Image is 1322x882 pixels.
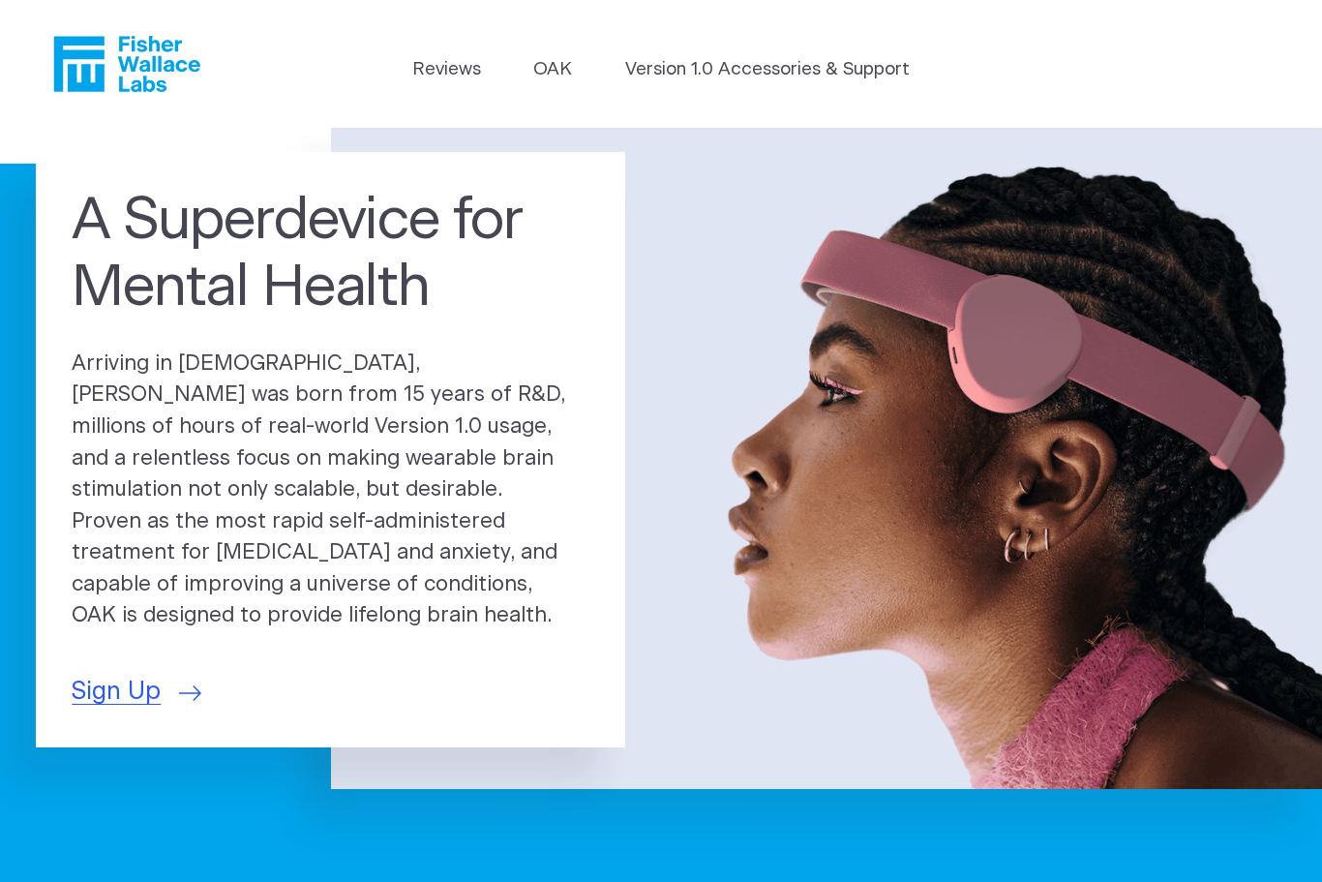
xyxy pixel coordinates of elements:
p: Arriving in [DEMOGRAPHIC_DATA], [PERSON_NAME] was born from 15 years of R&D, millions of hours of... [72,349,589,632]
span: Sign Up [72,674,161,711]
a: Reviews [412,56,481,83]
a: Version 1.0 Accessories & Support [625,56,910,83]
a: OAK [533,56,572,83]
a: Sign Up [72,674,201,711]
h1: A Superdevice for Mental Health [72,188,589,320]
a: Fisher Wallace [53,36,200,92]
